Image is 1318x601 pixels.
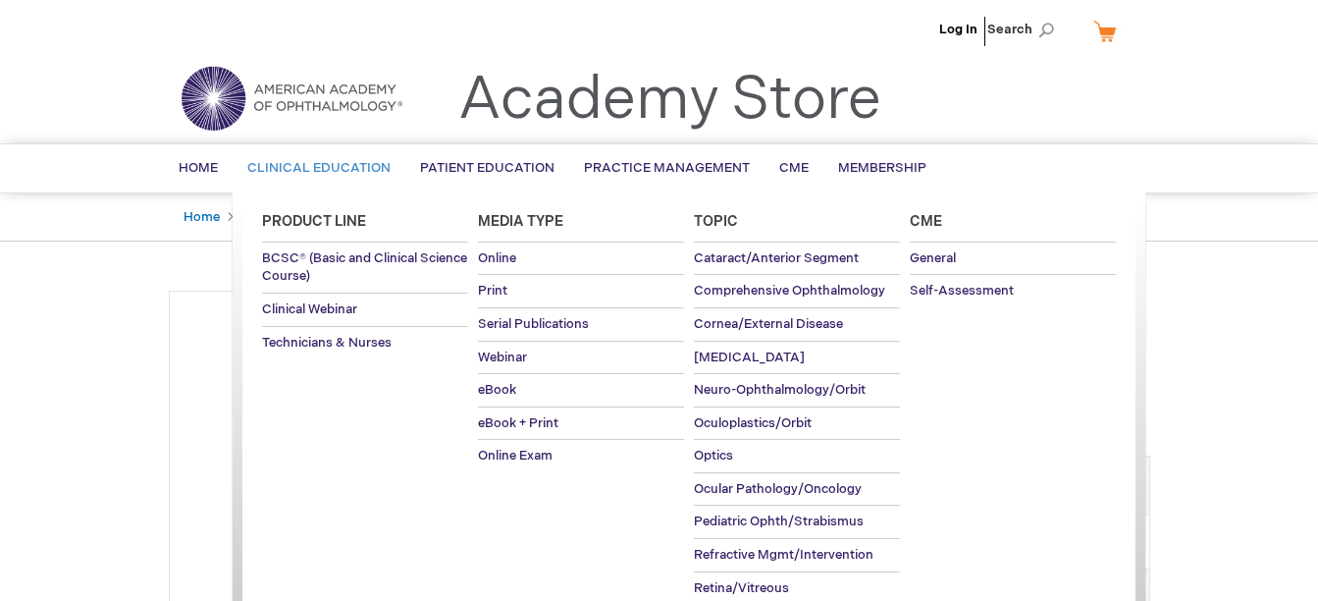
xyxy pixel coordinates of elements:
span: Pediatric Ophth/Strabismus [694,514,864,529]
span: eBook + Print [478,415,558,431]
span: Neuro-Ophthalmology/Orbit [694,382,866,398]
span: Webinar [478,350,527,365]
span: Practice Management [584,160,750,176]
span: Cme [910,213,942,230]
span: Membership [838,160,926,176]
a: Academy Store [458,65,881,136]
span: Online Exam [478,448,553,464]
span: Cornea/External Disease [694,316,843,332]
span: Home [179,160,218,176]
span: Cataract/Anterior Segment [694,250,859,266]
span: Optics [694,448,733,464]
span: Oculoplastics/Orbit [694,415,812,431]
span: Clinical Webinar [262,301,357,317]
span: BCSC® (Basic and Clinical Science Course) [262,250,467,285]
span: Self-Assessment [910,283,1014,299]
span: Topic [694,213,738,230]
span: Refractive Mgmt/Intervention [694,547,873,563]
span: CME [779,160,809,176]
span: Ocular Pathology/Oncology [694,481,862,497]
span: General [910,250,956,266]
span: Clinical Education [247,160,391,176]
span: Retina/Vitreous [694,580,789,596]
span: Technicians & Nurses [262,335,392,351]
span: Serial Publications [478,316,589,332]
a: Log In [939,22,977,37]
span: Media Type [478,213,563,230]
a: Home [184,209,220,225]
span: Product Line [262,213,366,230]
span: Search [987,10,1062,49]
span: Online [478,250,516,266]
span: Print [478,283,507,299]
span: eBook [478,382,516,398]
span: [MEDICAL_DATA] [694,350,805,365]
span: Comprehensive Ophthalmology [694,283,885,299]
span: Patient Education [420,160,554,176]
